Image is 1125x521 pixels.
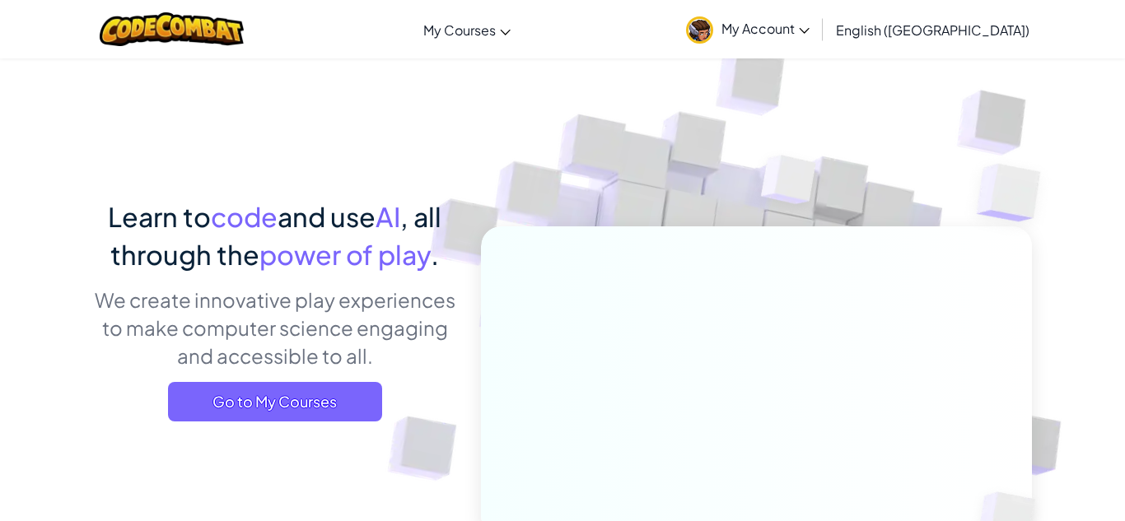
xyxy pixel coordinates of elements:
[376,200,400,233] span: AI
[415,7,519,52] a: My Courses
[944,123,1086,263] img: Overlap cubes
[278,200,376,233] span: and use
[431,238,439,271] span: .
[108,200,211,233] span: Learn to
[836,21,1029,39] span: English ([GEOGRAPHIC_DATA])
[678,3,818,55] a: My Account
[259,238,431,271] span: power of play
[828,7,1038,52] a: English ([GEOGRAPHIC_DATA])
[93,286,456,370] p: We create innovative play experiences to make computer science engaging and accessible to all.
[423,21,496,39] span: My Courses
[686,16,713,44] img: avatar
[168,382,382,421] a: Go to My Courses
[731,123,849,245] img: Overlap cubes
[211,200,278,233] span: code
[721,20,810,37] span: My Account
[100,12,244,46] img: CodeCombat logo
